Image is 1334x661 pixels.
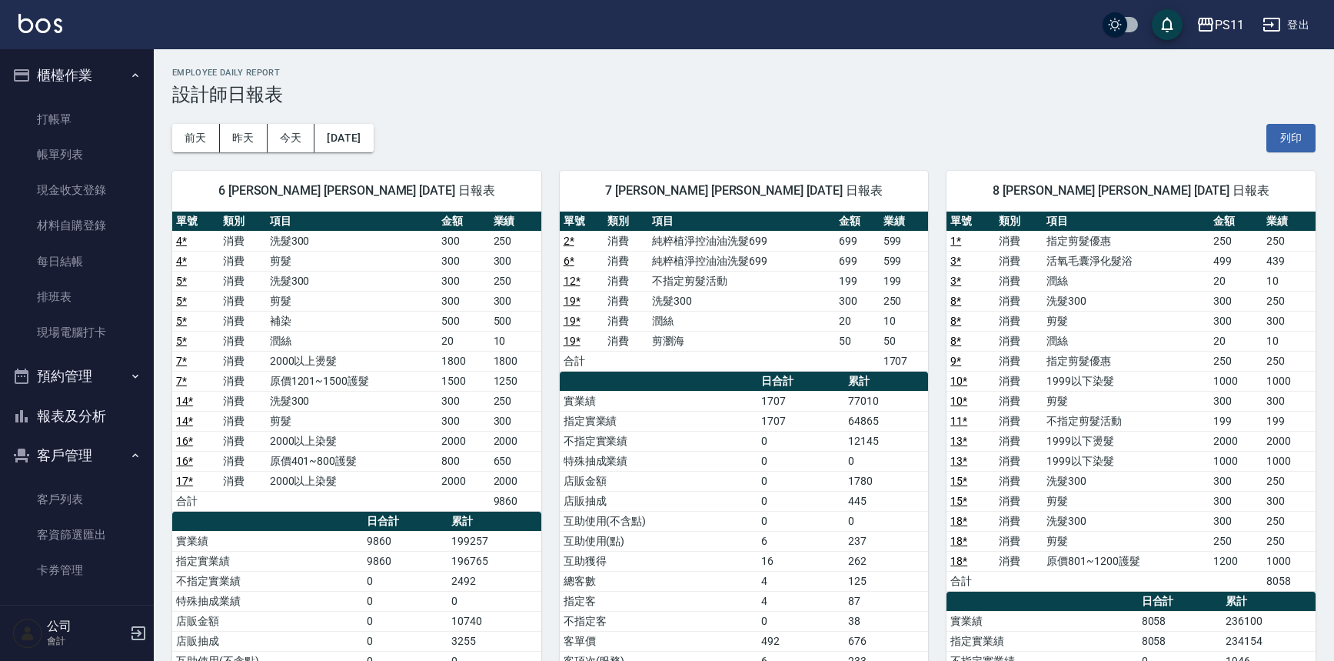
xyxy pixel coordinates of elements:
td: 潤絲 [648,311,835,331]
td: 1780 [844,471,928,491]
th: 業績 [490,212,541,232]
td: 剪瀏海 [648,331,835,351]
td: 0 [757,471,844,491]
td: 300 [1209,391,1262,411]
td: 300 [490,251,541,271]
td: 剪髮 [266,251,438,271]
td: 洗髮300 [1043,291,1209,311]
td: 0 [447,591,541,611]
td: 消費 [219,291,266,311]
td: 消費 [604,311,648,331]
td: 消費 [219,271,266,291]
td: 125 [844,571,928,591]
td: 199 [1262,411,1316,431]
td: 1707 [757,391,844,411]
h3: 設計師日報表 [172,84,1316,105]
td: 300 [1209,511,1262,531]
td: 指定剪髮優惠 [1043,231,1209,251]
td: 300 [1262,311,1316,331]
button: 報表及分析 [6,396,148,436]
td: 20 [1209,271,1262,291]
td: 250 [1209,351,1262,371]
td: 0 [363,591,447,611]
td: 2000 [437,471,489,491]
td: 消費 [995,271,1043,291]
td: 剪髮 [1043,311,1209,331]
th: 業績 [880,212,929,232]
td: 消費 [995,551,1043,571]
td: 店販抽成 [172,631,363,651]
td: 實業績 [560,391,757,411]
td: 262 [844,551,928,571]
button: [DATE] [314,124,373,152]
td: 250 [1262,351,1316,371]
span: 6 [PERSON_NAME] [PERSON_NAME] [DATE] 日報表 [191,183,523,199]
th: 單號 [560,212,604,232]
td: 9860 [363,551,447,571]
a: 客戶列表 [6,482,148,517]
td: 300 [490,411,541,431]
td: 1000 [1262,371,1316,391]
td: 2000以上染髮 [266,431,438,451]
td: 1999以下燙髮 [1043,431,1209,451]
td: 消費 [995,291,1043,311]
td: 439 [1262,251,1316,271]
th: 累計 [447,512,541,532]
td: 店販抽成 [560,491,757,511]
td: 1707 [880,351,929,371]
td: 消費 [995,231,1043,251]
td: 特殊抽成業績 [172,591,363,611]
td: 剪髮 [1043,531,1209,551]
table: a dense table [946,212,1316,592]
td: 300 [835,291,880,311]
td: 2492 [447,571,541,591]
a: 卡券管理 [6,553,148,588]
td: 500 [437,311,489,331]
td: 原價801~1200護髮 [1043,551,1209,571]
td: 消費 [995,531,1043,551]
a: 材料自購登錄 [6,208,148,243]
td: 消費 [219,371,266,391]
td: 不指定客 [560,611,757,631]
td: 消費 [995,311,1043,331]
td: 1000 [1209,451,1262,471]
td: 洗髮300 [266,391,438,411]
td: 650 [490,451,541,471]
td: 消費 [995,431,1043,451]
td: 消費 [219,231,266,251]
td: 特殊抽成業績 [560,451,757,471]
td: 300 [1209,291,1262,311]
td: 消費 [219,431,266,451]
td: 消費 [995,411,1043,431]
td: 499 [1209,251,1262,271]
td: 洗髮300 [648,291,835,311]
td: 活氧毛囊淨化髮浴 [1043,251,1209,271]
td: 0 [363,571,447,591]
a: 現場電腦打卡 [6,315,148,350]
td: 消費 [604,331,648,351]
th: 金額 [835,212,880,232]
td: 消費 [219,411,266,431]
td: 300 [1209,491,1262,511]
td: 20 [835,311,880,331]
td: 指定客 [560,591,757,611]
td: 12145 [844,431,928,451]
td: 消費 [219,251,266,271]
td: 洗髮300 [1043,511,1209,531]
td: 20 [1209,331,1262,351]
td: 1800 [490,351,541,371]
p: 會計 [47,634,125,648]
td: 38 [844,611,928,631]
td: 洗髮300 [266,271,438,291]
td: 原價401~800護髮 [266,451,438,471]
td: 250 [490,391,541,411]
td: 0 [844,511,928,531]
td: 2000 [490,471,541,491]
td: 潤絲 [1043,271,1209,291]
button: 客戶管理 [6,436,148,476]
button: 前天 [172,124,220,152]
td: 10 [490,331,541,351]
td: 199 [880,271,929,291]
td: 300 [437,291,489,311]
td: 1999以下染髮 [1043,451,1209,471]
